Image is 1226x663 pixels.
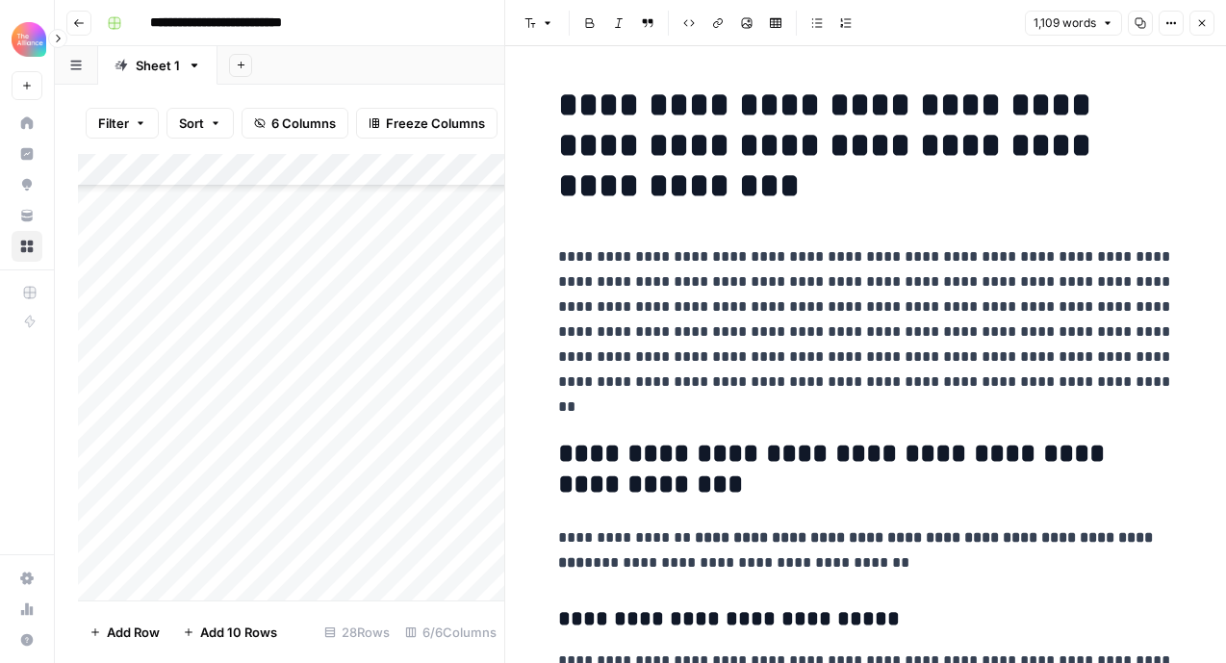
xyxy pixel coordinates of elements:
span: Sort [179,114,204,133]
span: Freeze Columns [386,114,485,133]
span: Filter [98,114,129,133]
a: Sheet 1 [98,46,217,85]
button: Sort [166,108,234,139]
a: Home [12,108,42,139]
button: Add Row [78,617,171,648]
div: 6/6 Columns [397,617,504,648]
span: 6 Columns [271,114,336,133]
button: Freeze Columns [356,108,498,139]
a: Insights [12,139,42,169]
span: Add 10 Rows [200,623,277,642]
button: Workspace: Alliance [12,15,42,64]
a: Settings [12,563,42,594]
img: Alliance Logo [12,22,46,57]
span: 1,109 words [1034,14,1096,32]
a: Opportunities [12,169,42,200]
button: Filter [86,108,159,139]
span: Add Row [107,623,160,642]
div: Sheet 1 [136,56,180,75]
button: 6 Columns [242,108,348,139]
button: Help + Support [12,625,42,655]
a: Browse [12,231,42,262]
div: 28 Rows [317,617,397,648]
a: Usage [12,594,42,625]
button: 1,109 words [1025,11,1122,36]
button: Add 10 Rows [171,617,289,648]
a: Your Data [12,200,42,231]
